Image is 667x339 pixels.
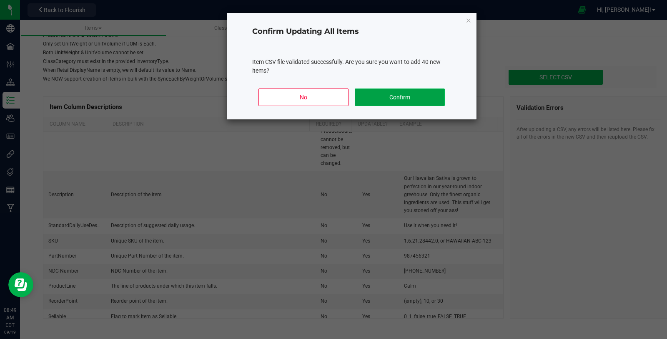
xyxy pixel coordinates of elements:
[8,272,33,297] iframe: Resource center
[355,89,444,106] button: Confirm
[258,89,348,106] button: No
[466,15,471,25] button: Close
[252,58,451,75] div: Item CSV file validated successfully. Are you sure you want to add 40 new items?
[252,26,451,37] h4: Confirm Updating All Items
